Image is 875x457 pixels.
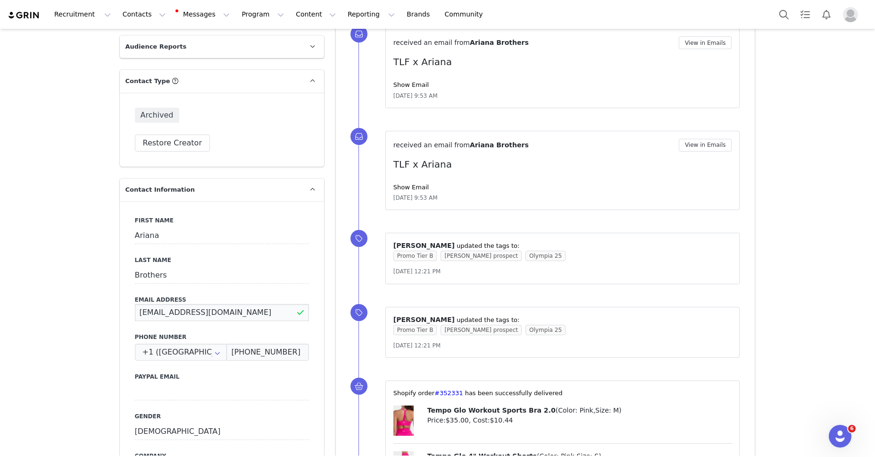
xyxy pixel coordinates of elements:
span: [PERSON_NAME] prospect [441,251,522,261]
label: Email Address [135,296,309,304]
span: , [593,406,595,414]
button: Notifications [816,4,837,25]
span: [DATE] 12:21 PM [393,342,441,349]
p: ( ) [427,406,732,415]
button: Search [774,4,794,25]
img: grin logo [8,11,41,20]
img: placeholder-profile.jpg [843,7,858,22]
span: Contact Information [125,185,195,195]
span: Promo Tier B [393,325,437,335]
button: Reporting [342,4,400,25]
label: Phone Number [135,333,309,341]
label: Paypal Email [135,372,309,381]
span: [DATE] 9:53 AM [393,194,438,202]
button: Restore Creator [135,135,210,152]
button: Profile [837,7,867,22]
span: $10.44 [490,416,513,424]
iframe: Intercom live chat [829,425,851,448]
span: Archived [135,108,179,123]
button: Messages [172,4,235,25]
span: [DATE] 12:21 PM [393,268,441,275]
span: [PERSON_NAME] prospect [441,325,522,335]
span: Audience Reports [125,42,187,51]
a: Tasks [795,4,816,25]
button: Content [290,4,342,25]
input: (XXX) XXX-XXXX [226,344,308,361]
span: received an email from [393,39,470,46]
button: Recruitment [49,4,117,25]
span: 6 [848,425,856,432]
span: Size: M [595,406,619,414]
a: Community [439,4,493,25]
span: Ariana Brothers [470,141,529,149]
span: Tempo Glo Workout Sports Bra 2.0 [427,406,556,414]
span: $35.00 [446,416,469,424]
button: Contacts [117,4,171,25]
keeper-lock: Open Keeper Popup [281,307,292,318]
a: Show Email [393,81,429,88]
label: Gender [135,412,309,421]
button: Program [236,4,290,25]
label: First Name [135,216,309,225]
span: Contact Type [125,76,170,86]
button: View in Emails [679,36,732,49]
span: Olympia 25 [525,325,566,335]
span: [PERSON_NAME] [393,316,455,323]
a: Brands [401,4,438,25]
p: Price: , Cost: [427,415,732,425]
span: [DATE] 9:53 AM [393,92,438,100]
span: Promo Tier B [393,251,437,261]
span: received an email from [393,141,470,149]
span: Ariana Brothers [470,39,529,46]
a: #352331 [434,389,463,397]
div: United States [135,344,227,361]
input: Email Address [135,304,309,321]
p: ⁨ ⁩ updated the tags to: [393,315,732,325]
span: [PERSON_NAME] [393,242,455,249]
span: Olympia 25 [525,251,566,261]
span: Color: Pink [558,406,595,414]
a: Show Email [393,184,429,191]
input: Country [135,344,227,361]
p: TLF x Ariana [393,157,732,171]
span: ⁨Shopify⁩ order⁨ ⁩ has been successfully delivered [393,389,563,397]
p: ⁨ ⁩ updated the tags to: [393,241,732,251]
label: Last Name [135,256,309,264]
p: TLF x Ariana [393,55,732,69]
button: View in Emails [679,139,732,152]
